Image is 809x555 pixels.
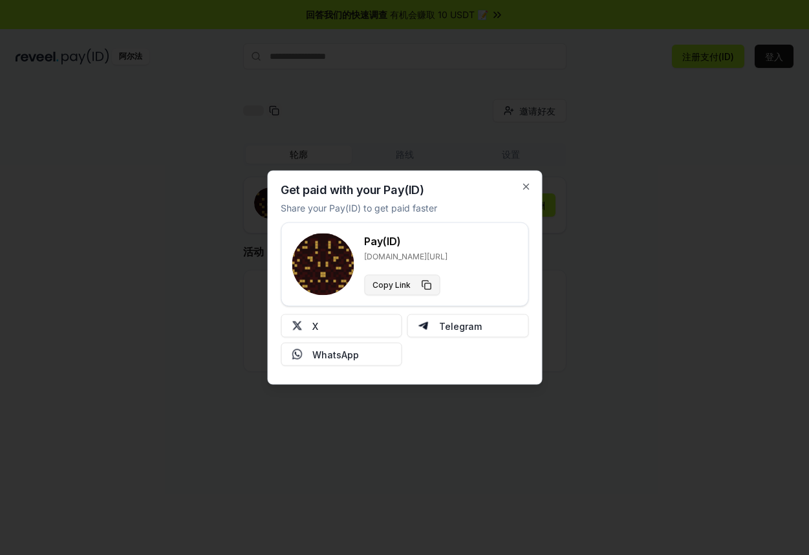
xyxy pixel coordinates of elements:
[281,343,402,366] button: WhatsApp
[281,314,402,338] button: X
[292,321,302,331] img: X
[281,201,437,215] p: Share your Pay(ID) to get paid faster
[364,252,448,262] p: [DOMAIN_NAME][URL]
[281,184,424,196] h2: Get paid with your Pay(ID)
[364,234,448,249] h3: Pay(ID)
[418,321,429,331] img: Telegram
[407,314,529,338] button: Telegram
[364,275,440,296] button: Copy Link
[292,349,302,360] img: Whatsapp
